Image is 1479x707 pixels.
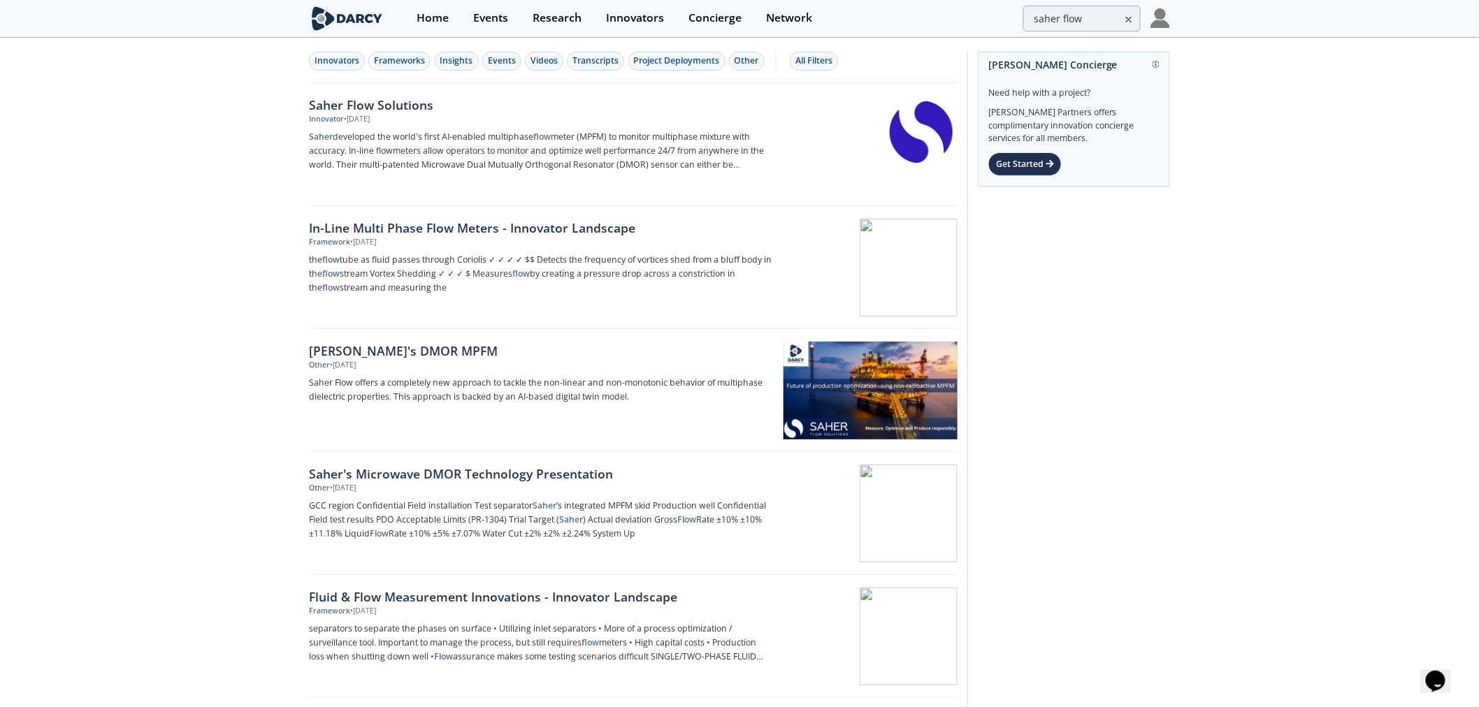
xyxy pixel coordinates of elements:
div: [PERSON_NAME] Concierge [988,52,1160,77]
div: Transcripts [572,54,619,67]
div: Saher's Microwave DMOR Technology Presentation [309,465,772,483]
button: Events [482,52,521,71]
button: Transcripts [567,52,624,71]
img: Profile [1150,8,1170,28]
div: Research [533,13,582,24]
div: Fluid & Flow Measurement Innovations - Innovator Landscape [309,588,772,606]
strong: flow [322,268,340,279]
div: • [DATE] [330,483,356,494]
img: logo-wide.svg [309,6,385,31]
div: Other [309,360,330,371]
div: Events [488,54,516,67]
div: Concierge [688,13,742,24]
div: Events [473,13,508,24]
div: [PERSON_NAME] Partners offers complimentary innovation concierge services for all members. [988,99,1160,145]
strong: flow [322,282,340,293]
a: Saher Flow Solutions Innovator •[DATE] Saherdeveloped the world's first AI-enabled multiphaseflow... [309,83,958,206]
div: Framework [309,606,350,617]
div: Home [417,13,449,24]
div: Project Deployments [634,54,720,67]
p: the tube as fluid passes through Coriolis ✓ ✓ ✓ ✓ $$ Detects the frequency of vortices shed from ... [309,253,772,295]
div: Other [735,54,759,67]
div: [PERSON_NAME]'s DMOR MPFM [309,342,772,360]
button: Videos [525,52,563,71]
div: Innovators [606,13,664,24]
div: Saher Flow Solutions [309,96,772,114]
div: • [DATE] [344,114,370,125]
strong: flow [582,636,599,648]
strong: flow [533,131,551,143]
a: Fluid & Flow Measurement Innovations - Innovator Landscape Framework •[DATE] separators to separa... [309,575,958,698]
div: Insights [440,54,473,67]
button: Project Deployments [628,52,726,71]
a: In-Line Multi Phase Flow Meters - Innovator Landscape Framework •[DATE] theflowtube as fluid pass... [309,206,958,329]
div: Videos [531,54,558,67]
strong: Saher [309,131,333,143]
button: Innovators [309,52,365,71]
div: Other [309,483,330,494]
input: Advanced Search [1023,6,1141,31]
div: In-Line Multi Phase Flow Meters - Innovator Landscape [309,219,772,237]
img: information.svg [1153,61,1160,68]
button: Frameworks [368,52,431,71]
strong: Saher [559,513,583,525]
strong: Flow [434,650,453,662]
strong: flow [512,268,530,279]
strong: Flow [370,527,389,539]
a: Saher's Microwave DMOR Technology Presentation Other •[DATE] GCC region Confidential Field instal... [309,452,958,575]
button: Insights [435,52,479,71]
div: • [DATE] [330,360,356,371]
img: Saher Flow Solutions [887,98,955,166]
strong: flow [322,254,340,265]
div: Get Started [988,152,1062,176]
a: [PERSON_NAME]'s DMOR MPFM Other •[DATE] Saher Flow offers a completely new approach to tackle the... [309,329,958,452]
p: Saher Flow offers a completely new approach to tackle the non-linear and non-monotonic behavior o... [309,376,772,404]
p: GCC region Confidential Field installation Test separator ’s integrated MPFM skid Production well... [309,499,772,541]
div: All Filters [795,54,832,67]
div: Need help with a project? [988,77,1160,99]
strong: Flow [677,513,696,525]
div: Innovator [309,114,344,125]
button: Other [729,52,765,71]
div: • [DATE] [350,606,376,617]
button: All Filters [790,52,838,71]
p: developed the world's first AI-enabled multiphase meter (MPFM) to monitor multiphase mixture with... [309,130,772,172]
p: separators to separate the phases on surface • Utilizing inlet separators • More of a process opt... [309,622,772,664]
div: Network [766,13,812,24]
div: Innovators [315,54,359,67]
div: • [DATE] [350,237,376,248]
div: Frameworks [374,54,425,67]
div: Framework [309,237,350,248]
strong: Saher [533,500,556,511]
iframe: chat widget [1420,651,1465,693]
